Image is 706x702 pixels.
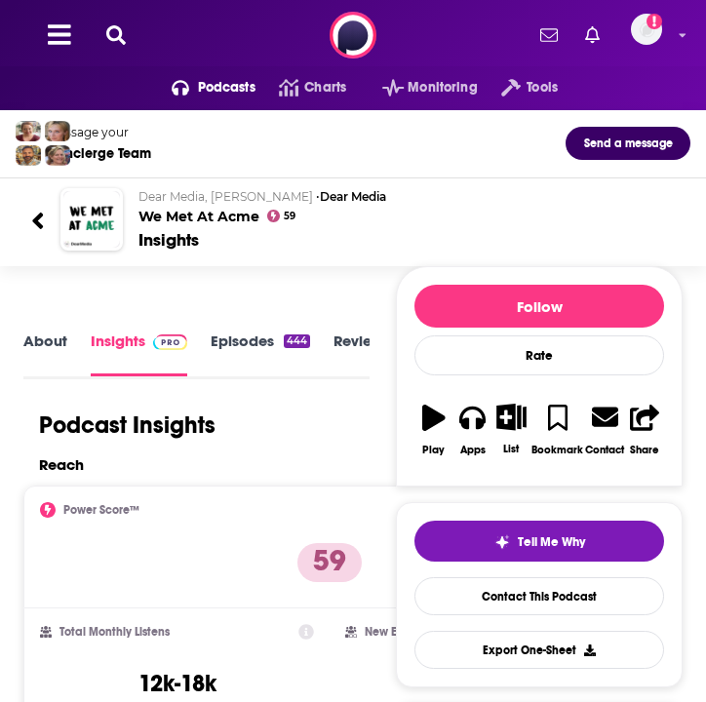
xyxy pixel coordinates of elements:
[23,331,67,376] a: About
[492,391,531,467] button: List
[630,444,659,456] div: Share
[63,191,120,248] img: We Met At Acme
[297,543,362,582] p: 59
[585,443,624,456] div: Contact
[198,74,255,101] span: Podcasts
[532,19,566,52] a: Show notifications dropdown
[91,331,187,376] a: InsightsPodchaser Pro
[478,72,558,103] button: open menu
[414,335,664,375] div: Rate
[453,391,492,468] button: Apps
[422,444,445,456] div: Play
[631,14,662,45] span: Logged in as megcassidy
[631,14,662,45] img: User Profile
[16,145,41,166] img: Jon Profile
[211,331,310,376] a: Episodes444
[414,391,453,468] button: Play
[39,455,84,474] h2: Reach
[138,669,216,698] h3: 12k-18k
[16,121,41,141] img: Sydney Profile
[63,503,139,517] h2: Power Score™
[304,74,346,101] span: Charts
[414,577,664,615] a: Contact This Podcast
[566,127,690,160] button: Send a message
[138,229,199,251] div: Insights
[284,334,310,348] div: 444
[48,125,151,139] div: Message your
[631,14,674,57] a: Logged in as megcassidy
[359,72,478,103] button: open menu
[39,410,216,440] h1: Podcast Insights
[45,121,70,141] img: Jules Profile
[138,189,675,225] h2: We Met At Acme
[48,145,151,162] div: Concierge Team
[494,534,510,550] img: tell me why sparkle
[45,145,70,166] img: Barbara Profile
[414,285,664,328] button: Follow
[284,213,295,220] span: 59
[527,74,558,101] span: Tools
[518,534,585,550] span: Tell Me Why
[647,14,662,29] svg: Add a profile image
[414,521,664,562] button: tell me why sparkleTell Me Why
[530,391,584,468] button: Bookmark
[460,444,486,456] div: Apps
[330,12,376,58] img: Podchaser - Follow, Share and Rate Podcasts
[531,444,583,456] div: Bookmark
[153,334,187,350] img: Podchaser Pro
[408,74,477,101] span: Monitoring
[414,631,664,669] button: Export One-Sheet
[138,189,313,204] span: Dear Media, [PERSON_NAME]
[625,391,664,468] button: Share
[577,19,608,52] a: Show notifications dropdown
[316,189,386,204] span: •
[59,625,170,639] h2: Total Monthly Listens
[584,391,625,468] a: Contact
[320,189,386,204] a: Dear Media
[255,72,346,103] a: Charts
[365,625,472,639] h2: New Episode Listens
[503,443,519,455] div: List
[333,331,390,376] a: Reviews
[148,72,255,103] button: open menu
